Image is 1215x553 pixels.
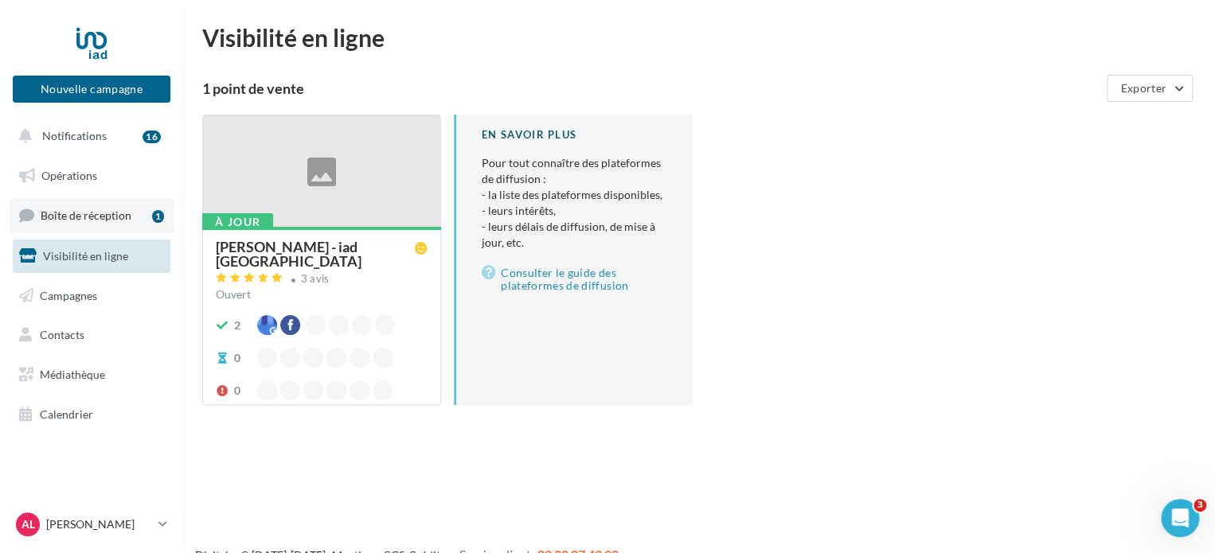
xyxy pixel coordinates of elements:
a: Opérations [10,159,174,193]
span: Opérations [41,169,97,182]
a: Contacts [10,318,174,352]
a: Calendrier [10,398,174,431]
span: AL [21,516,35,532]
span: Campagnes [40,288,97,302]
div: 0 [234,383,240,399]
a: Campagnes [10,279,174,313]
a: 3 avis [216,271,428,290]
span: Médiathèque [40,368,105,381]
a: Consulter le guide des plateformes de diffusion [482,263,667,295]
button: Exporter [1107,75,1193,102]
a: Médiathèque [10,358,174,391]
span: Boîte de réception [41,208,131,222]
div: En savoir plus [482,127,667,142]
iframe: Intercom live chat [1161,499,1199,537]
span: Contacts [40,328,84,341]
button: Notifications 16 [10,119,167,153]
div: Visibilité en ligne [202,25,1196,49]
a: Visibilité en ligne [10,240,174,273]
li: - la liste des plateformes disponibles, [482,187,667,203]
p: [PERSON_NAME] [46,516,152,532]
div: 1 point de vente [202,81,1100,95]
div: 0 [234,350,240,366]
div: 16 [143,130,161,143]
div: [PERSON_NAME] - iad [GEOGRAPHIC_DATA] [216,240,415,268]
div: 1 [152,210,164,223]
div: À jour [202,213,273,231]
button: Nouvelle campagne [13,76,170,103]
span: Ouvert [216,287,251,301]
span: Exporter [1120,81,1166,95]
li: - leurs délais de diffusion, de mise à jour, etc. [482,219,667,251]
div: 2 [234,317,240,333]
span: Visibilité en ligne [43,249,128,263]
span: 3 [1194,499,1206,512]
p: Pour tout connaître des plateformes de diffusion : [482,155,667,251]
span: Calendrier [40,407,93,421]
span: Notifications [42,129,107,142]
a: AL [PERSON_NAME] [13,509,170,539]
a: Boîte de réception1 [10,198,174,232]
li: - leurs intérêts, [482,203,667,219]
div: 3 avis [301,274,330,284]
